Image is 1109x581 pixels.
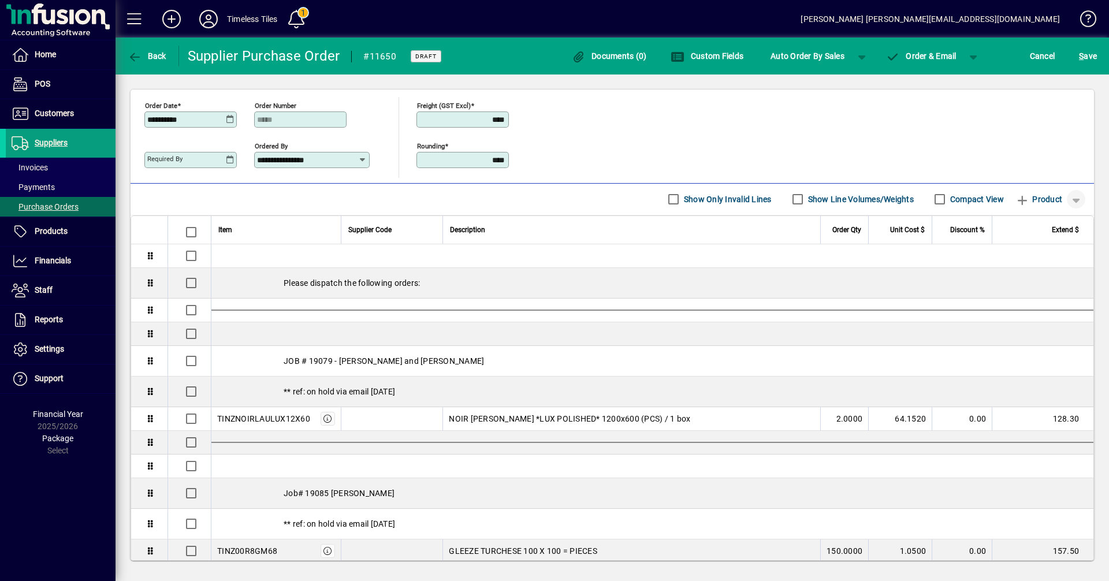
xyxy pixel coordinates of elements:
td: 64.1520 [868,407,932,431]
button: Order & Email [880,46,962,66]
span: Draft [415,53,437,60]
td: 157.50 [992,539,1093,563]
mat-label: Rounding [417,141,445,150]
td: 0.00 [932,539,992,563]
a: Invoices [6,158,116,177]
div: Job# 19085 [PERSON_NAME] [211,478,1093,508]
mat-label: Order number [255,101,296,109]
div: JOB # 19079 - [PERSON_NAME] and [PERSON_NAME] [211,346,1093,376]
button: Save [1076,46,1100,66]
span: Product [1015,190,1062,208]
label: Compact View [948,193,1004,205]
button: Back [125,46,169,66]
label: Show Line Volumes/Weights [806,193,914,205]
span: Package [42,434,73,443]
span: Customers [35,109,74,118]
span: Supplier Code [348,224,392,236]
span: NOIR [PERSON_NAME] *LUX POLISHED* 1200x600 (PCS) / 1 box [449,413,690,424]
button: Add [153,9,190,29]
a: Reports [6,306,116,334]
a: Payments [6,177,116,197]
button: Auto Order By Sales [765,46,850,66]
span: Purchase Orders [12,202,79,211]
button: Cancel [1027,46,1058,66]
a: Settings [6,335,116,364]
mat-label: Order date [145,101,177,109]
button: Custom Fields [668,46,746,66]
div: Supplier Purchase Order [188,47,340,65]
span: Order & Email [886,51,957,61]
span: Products [35,226,68,236]
span: Order Qty [832,224,861,236]
a: Financials [6,247,116,275]
span: Custom Fields [671,51,743,61]
span: Item [218,224,232,236]
td: 128.30 [992,407,1093,431]
a: Knowledge Base [1071,2,1095,40]
app-page-header-button: Back [116,46,179,66]
button: Profile [190,9,227,29]
span: Cancel [1030,47,1055,65]
td: 2.0000 [820,407,868,431]
div: TINZ00R8GM68 [217,545,277,557]
span: Reports [35,315,63,324]
mat-label: Ordered by [255,141,288,150]
span: GLEEZE TURCHESE 100 X 100 = PIECES [449,545,597,557]
span: Description [450,224,485,236]
div: ** ref: on hold via email [DATE] [211,377,1093,407]
a: Staff [6,276,116,305]
span: Back [128,51,166,61]
span: Financial Year [33,409,83,419]
span: Extend $ [1052,224,1079,236]
a: Products [6,217,116,246]
span: Support [35,374,64,383]
div: TINZNOIRLAULUX12X60 [217,413,310,424]
td: 150.0000 [820,539,868,563]
span: Financials [35,256,71,265]
label: Show Only Invalid Lines [682,193,772,205]
span: Settings [35,344,64,353]
a: Support [6,364,116,393]
div: #11650 [363,47,396,66]
span: Auto Order By Sales [771,47,844,65]
span: Payments [12,183,55,192]
div: [PERSON_NAME] [PERSON_NAME][EMAIL_ADDRESS][DOMAIN_NAME] [801,10,1060,28]
span: Discount % [950,224,985,236]
span: POS [35,79,50,88]
a: Purchase Orders [6,197,116,217]
div: Timeless Tiles [227,10,277,28]
button: Product [1010,189,1068,210]
span: Unit Cost $ [890,224,925,236]
a: Home [6,40,116,69]
a: POS [6,70,116,99]
div: ** ref: on hold via email [DATE] [211,509,1093,539]
mat-label: Freight (GST excl) [417,101,471,109]
td: 0.00 [932,407,992,431]
mat-label: Required by [147,155,183,163]
span: Suppliers [35,138,68,147]
a: Customers [6,99,116,128]
button: Documents (0) [569,46,650,66]
span: S [1079,51,1084,61]
span: Invoices [12,163,48,172]
span: Home [35,50,56,59]
span: Staff [35,285,53,295]
td: 1.0500 [868,539,932,563]
span: ave [1079,47,1097,65]
div: Please dispatch the following orders: [211,268,1093,298]
span: Documents (0) [572,51,647,61]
